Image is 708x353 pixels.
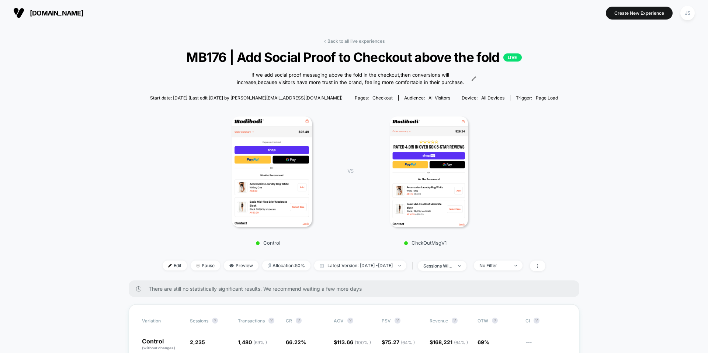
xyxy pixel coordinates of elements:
p: Control [142,338,183,351]
button: [DOMAIN_NAME] [11,7,86,19]
span: All Visitors [428,95,450,101]
span: [DOMAIN_NAME] [30,9,83,17]
div: Trigger: [516,95,558,101]
span: Start date: [DATE] (Last edit [DATE] by [PERSON_NAME][EMAIL_ADDRESS][DOMAIN_NAME]) [150,95,343,101]
button: ? [296,318,302,324]
p: ChckOutMsgV1 [361,240,490,246]
span: $ [334,339,371,345]
p: Control [204,240,333,246]
span: $ [382,339,415,345]
button: Create New Experience [606,7,673,20]
p: LIVE [503,53,522,62]
span: PSV [382,318,391,324]
span: (without changes) [142,346,175,350]
span: | [410,261,418,271]
span: OTW [478,318,518,324]
span: CR [286,318,292,324]
img: end [458,265,461,267]
span: Edit [163,261,187,270]
span: AOV [334,318,344,324]
img: end [196,264,200,268]
span: ( 64 % ) [401,340,415,345]
div: Audience: [404,95,450,101]
span: If we add social proof messaging above the fold in the checkout,then conversions will increase,be... [232,71,469,86]
span: 2,235 [190,339,205,345]
span: ( 69 % ) [253,340,267,345]
span: Latest Version: [DATE] - [DATE] [314,261,406,270]
span: 66.22 % [286,339,306,345]
span: 113.66 [337,339,371,345]
span: all devices [481,95,504,101]
img: rebalance [268,263,271,268]
span: Sessions [190,318,208,324]
img: ChckOutMsgV1 main [390,116,468,227]
span: 75.27 [385,339,415,345]
span: Device: [456,95,510,101]
div: JS [680,6,695,20]
img: Control main [232,116,312,227]
img: Visually logo [13,7,24,18]
button: ? [212,318,218,324]
span: Variation [142,318,183,324]
span: 69% [478,339,489,345]
span: Transactions [238,318,265,324]
button: ? [268,318,274,324]
span: VS [347,168,353,174]
span: Revenue [430,318,448,324]
img: end [514,265,517,266]
span: MB176 | Add Social Proof to Checkout above the fold [170,49,538,65]
button: JS [678,6,697,21]
span: Preview [224,261,258,270]
img: calendar [320,264,324,268]
span: Pause [191,261,220,270]
span: ( 64 % ) [454,340,468,345]
button: ? [395,318,400,324]
div: No Filter [479,263,509,268]
span: --- [525,340,566,351]
span: Allocation: 50% [262,261,310,270]
button: ? [347,318,353,324]
div: Pages: [355,95,393,101]
span: There are still no statistically significant results. We recommend waiting a few more days [149,286,565,292]
button: ? [534,318,539,324]
span: CI [525,318,566,324]
div: sessions with impression [423,263,453,269]
img: end [398,265,401,266]
span: Page Load [536,95,558,101]
span: 1,480 [238,339,267,345]
span: ( 100 % ) [355,340,371,345]
button: ? [492,318,498,324]
span: $ [430,339,468,345]
button: ? [452,318,458,324]
a: < Back to all live experiences [323,38,385,44]
span: 168,221 [433,339,468,345]
img: edit [168,264,172,268]
span: checkout [372,95,393,101]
